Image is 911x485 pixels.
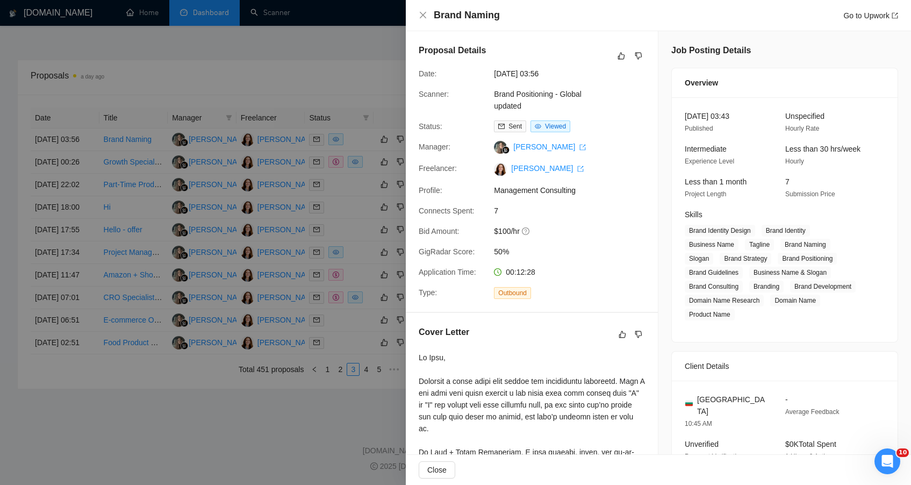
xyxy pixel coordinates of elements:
[494,205,655,217] span: 7
[843,11,898,20] a: Go to Upworkexport
[419,122,442,131] span: Status:
[685,253,713,265] span: Slogan
[685,453,743,460] span: Payment Verification
[513,142,586,151] a: [PERSON_NAME] export
[419,142,450,151] span: Manager:
[749,267,831,279] span: Business Name & Slogan
[419,326,469,339] h5: Cover Letter
[577,166,584,172] span: export
[685,295,764,306] span: Domain Name Research
[685,210,702,219] span: Skills
[785,145,860,153] span: Less than 30 hrs/week
[785,453,832,460] span: 1 Hires, 0 Active
[616,328,629,341] button: like
[419,247,475,256] span: GigRadar Score:
[874,448,900,474] iframe: Intercom live chat
[494,268,501,276] span: clock-circle
[685,158,734,165] span: Experience Level
[498,123,505,130] span: mail
[785,177,790,186] span: 7
[749,281,784,293] span: Branding
[502,146,510,154] img: gigradar-bm.png
[685,281,743,293] span: Brand Consulting
[618,52,625,60] span: like
[685,400,693,407] img: 🇧🇬
[762,225,810,237] span: Brand Identity
[685,420,712,427] span: 10:45 AM
[785,190,835,198] span: Submission Price
[785,440,836,448] span: $0K Total Spent
[635,330,642,339] span: dislike
[419,11,427,19] span: close
[685,440,719,448] span: Unverified
[785,158,804,165] span: Hourly
[494,68,655,80] span: [DATE] 03:56
[778,253,837,265] span: Brand Positioning
[419,69,436,78] span: Date:
[685,190,726,198] span: Project Length
[427,464,447,476] span: Close
[494,184,655,196] span: Management Consulting
[785,112,824,120] span: Unspecified
[720,253,771,265] span: Brand Strategy
[632,328,645,341] button: dislike
[419,268,476,276] span: Application Time:
[685,145,727,153] span: Intermediate
[671,44,751,57] h5: Job Posting Details
[419,227,460,236] span: Bid Amount:
[685,309,735,320] span: Product Name
[419,44,486,57] h5: Proposal Details
[685,352,885,381] div: Client Details
[434,9,500,22] h4: Brand Naming
[685,77,718,89] span: Overview
[494,163,507,176] img: c1hpo1zb7RKg8SxXeTAZyuY32sjba7N4aJkINARED06HgjOLlcgMoVTAbNVUC_-fCm
[635,52,642,60] span: dislike
[685,112,729,120] span: [DATE] 03:43
[697,394,768,417] span: [GEOGRAPHIC_DATA]
[632,49,645,62] button: dislike
[785,125,819,132] span: Hourly Rate
[780,239,830,251] span: Brand Naming
[685,225,755,237] span: Brand Identity Design
[892,12,898,19] span: export
[419,186,442,195] span: Profile:
[685,267,743,279] span: Brand Guidelines
[615,49,628,62] button: like
[494,90,582,110] a: Brand Positioning - Global updated
[511,164,584,173] a: [PERSON_NAME] export
[419,164,457,173] span: Freelancer:
[419,461,455,479] button: Close
[522,227,530,236] span: question-circle
[896,448,909,457] span: 10
[419,206,475,215] span: Connects Spent:
[619,330,626,339] span: like
[419,288,437,297] span: Type:
[785,408,840,416] span: Average Feedback
[745,239,774,251] span: Tagline
[579,144,586,151] span: export
[770,295,820,306] span: Domain Name
[545,123,566,130] span: Viewed
[419,90,449,98] span: Scanner:
[685,239,738,251] span: Business Name
[790,281,856,293] span: Brand Development
[535,123,541,130] span: eye
[685,177,747,186] span: Less than 1 month
[419,11,427,20] button: Close
[685,125,713,132] span: Published
[494,225,655,237] span: $100/hr
[508,123,522,130] span: Sent
[494,246,655,258] span: 50%
[785,395,788,404] span: -
[506,268,535,276] span: 00:12:28
[494,287,531,299] span: Outbound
